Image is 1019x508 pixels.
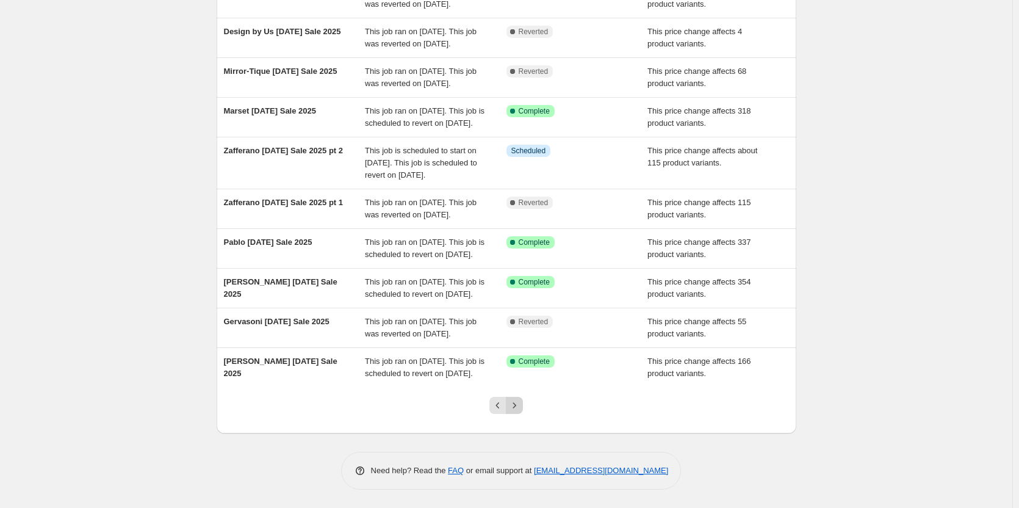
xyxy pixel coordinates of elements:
[647,238,751,259] span: This price change affects 337 product variants.
[647,198,751,219] span: This price change affects 115 product variants.
[506,397,523,414] button: Next
[224,146,344,155] span: Zafferano [DATE] Sale 2025 pt 2
[224,238,312,247] span: Pablo [DATE] Sale 2025
[647,106,751,128] span: This price change affects 318 product variants.
[519,27,549,37] span: Reverted
[647,67,746,88] span: This price change affects 68 product variants.
[365,317,477,338] span: This job ran on [DATE]. This job was reverted on [DATE].
[224,27,341,36] span: Design by Us [DATE] Sale 2025
[365,27,477,48] span: This job ran on [DATE]. This job was reverted on [DATE].
[519,198,549,208] span: Reverted
[519,67,549,76] span: Reverted
[647,357,751,378] span: This price change affects 166 product variants.
[224,106,317,115] span: Marset [DATE] Sale 2025
[519,238,550,247] span: Complete
[511,146,546,156] span: Scheduled
[448,466,464,475] a: FAQ
[224,357,337,378] span: [PERSON_NAME] [DATE] Sale 2025
[224,198,344,207] span: Zafferano [DATE] Sale 2025 pt 1
[371,466,448,475] span: Need help? Read the
[647,146,757,167] span: This price change affects about 115 product variants.
[519,106,550,116] span: Complete
[519,317,549,327] span: Reverted
[489,397,506,414] button: Previous
[365,238,484,259] span: This job ran on [DATE]. This job is scheduled to revert on [DATE].
[365,198,477,219] span: This job ran on [DATE]. This job was reverted on [DATE].
[647,27,742,48] span: This price change affects 4 product variants.
[647,317,746,338] span: This price change affects 55 product variants.
[489,397,523,414] nav: Pagination
[365,357,484,378] span: This job ran on [DATE]. This job is scheduled to revert on [DATE].
[365,67,477,88] span: This job ran on [DATE]. This job was reverted on [DATE].
[224,277,337,299] span: [PERSON_NAME] [DATE] Sale 2025
[224,317,329,326] span: Gervasoni [DATE] Sale 2025
[365,146,477,180] span: This job is scheduled to start on [DATE]. This job is scheduled to revert on [DATE].
[647,277,751,299] span: This price change affects 354 product variants.
[519,277,550,287] span: Complete
[464,466,534,475] span: or email support at
[519,357,550,366] span: Complete
[365,277,484,299] span: This job ran on [DATE]. This job is scheduled to revert on [DATE].
[224,67,337,76] span: Mirror-Tique [DATE] Sale 2025
[534,466,668,475] a: [EMAIL_ADDRESS][DOMAIN_NAME]
[365,106,484,128] span: This job ran on [DATE]. This job is scheduled to revert on [DATE].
